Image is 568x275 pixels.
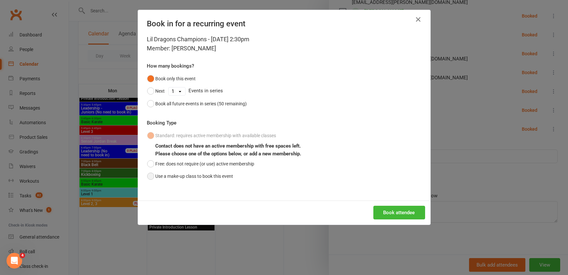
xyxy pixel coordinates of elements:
[147,62,194,70] label: How many bookings?
[147,119,177,127] label: Booking Type
[20,253,25,258] span: 4
[156,143,301,149] b: Contact does not have an active membership with free spaces left.
[413,14,424,25] button: Close
[147,170,233,182] button: Use a make-up class to book this event
[373,206,425,219] button: Book attendee
[7,253,22,268] iframe: Intercom live chat
[147,158,255,170] button: Free: does not require (or use) active membership
[147,85,165,97] button: Next
[147,85,421,97] div: Events in series
[147,72,196,85] button: Book only this event
[156,100,247,107] div: Book all future events in series (50 remaining)
[156,151,301,157] b: Please choose one of the options below, or add a new membership.
[147,35,421,53] div: Lil Dragons Champions - [DATE] 2:30pm Member: [PERSON_NAME]
[147,19,421,28] h4: Book in for a recurring event
[147,98,247,110] button: Book all future events in series (50 remaining)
